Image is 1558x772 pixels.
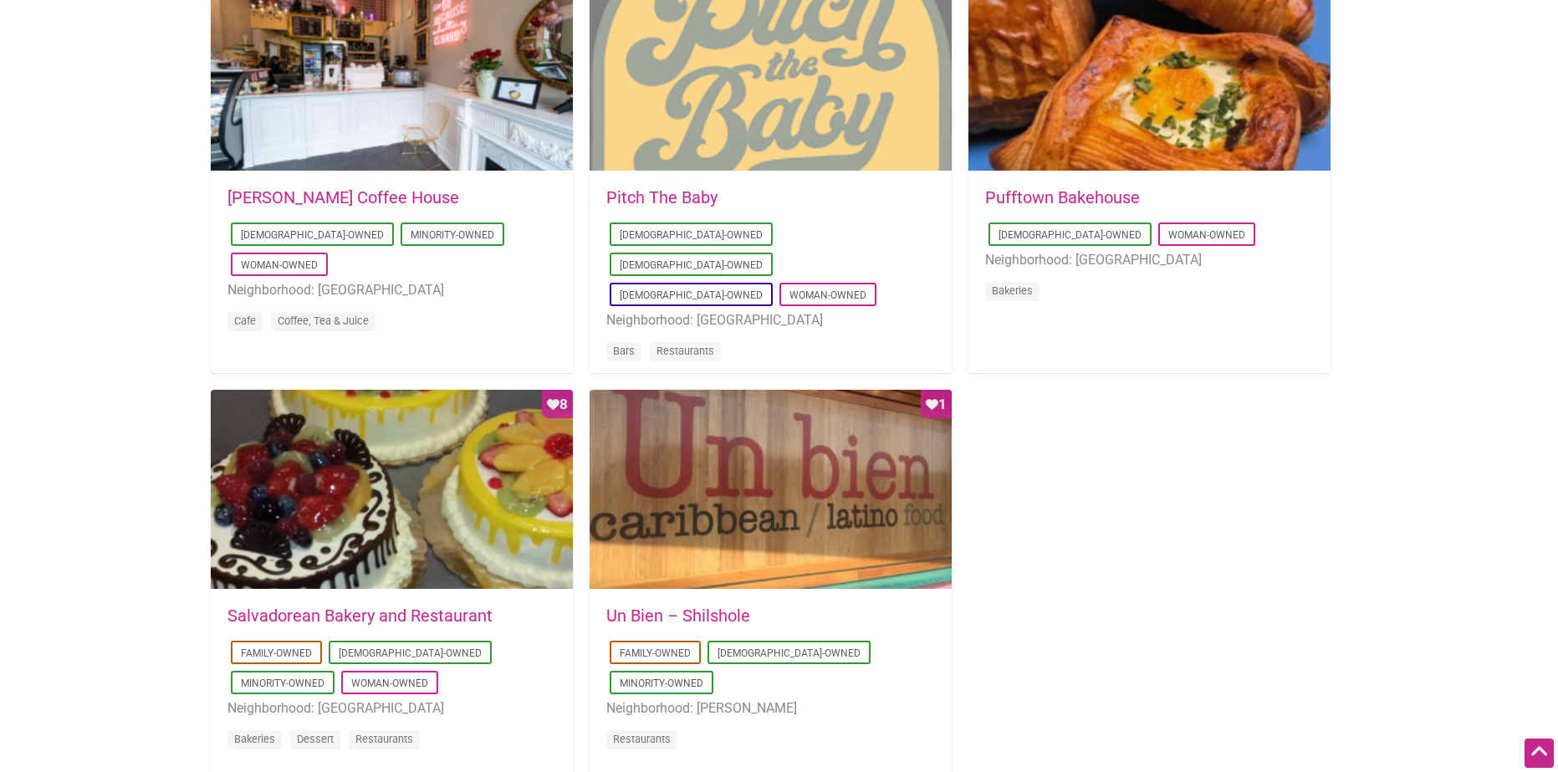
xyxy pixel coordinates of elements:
li: Neighborhood: [GEOGRAPHIC_DATA] [227,279,556,301]
a: Un Bien – Shilshole [606,606,750,626]
a: Restaurants [613,733,671,745]
a: [DEMOGRAPHIC_DATA]-Owned [999,229,1142,241]
a: Bakeries [992,284,1033,297]
a: [DEMOGRAPHIC_DATA]-Owned [620,259,763,271]
a: Family-Owned [620,647,691,659]
a: Bars [613,345,635,357]
div: Scroll Back to Top [1525,739,1554,768]
a: Bakeries [234,733,275,745]
a: [DEMOGRAPHIC_DATA]-Owned [620,229,763,241]
a: Woman-Owned [1168,229,1245,241]
a: Pitch The Baby [606,187,718,207]
a: Pufftown Bakehouse [985,187,1140,207]
li: Neighborhood: [PERSON_NAME] [606,698,935,719]
a: Coffee, Tea & Juice [278,314,369,327]
a: [DEMOGRAPHIC_DATA]-Owned [241,229,384,241]
a: Restaurants [355,733,413,745]
a: Dessert [297,733,334,745]
a: Minority-Owned [241,677,324,689]
a: Salvadorean Bakery and Restaurant [227,606,493,626]
a: [DEMOGRAPHIC_DATA]-Owned [718,647,861,659]
a: Minority-Owned [411,229,494,241]
a: Woman-Owned [351,677,428,689]
li: Neighborhood: [GEOGRAPHIC_DATA] [227,698,556,719]
a: [DEMOGRAPHIC_DATA]-Owned [620,289,763,301]
a: Restaurants [656,345,714,357]
a: Family-Owned [241,647,312,659]
a: [PERSON_NAME] Coffee House [227,187,459,207]
a: [DEMOGRAPHIC_DATA]-Owned [339,647,482,659]
a: Cafe [234,314,256,327]
a: Woman-Owned [241,259,318,271]
li: Neighborhood: [GEOGRAPHIC_DATA] [985,249,1314,271]
li: Neighborhood: [GEOGRAPHIC_DATA] [606,309,935,331]
a: Woman-Owned [789,289,866,301]
a: Minority-Owned [620,677,703,689]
